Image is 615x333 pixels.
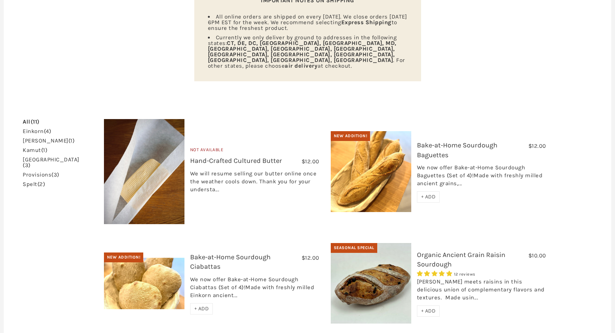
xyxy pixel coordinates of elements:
[208,34,405,69] span: Currently we only deliver by ground to addresses in the following states: . For other states, ple...
[331,243,377,253] div: Seasonal Special
[68,137,75,144] span: (1)
[23,129,51,134] a: einkorn(4)
[23,181,45,187] a: spelt(2)
[302,254,319,261] span: $12.00
[208,40,397,64] strong: CT, DE, DC, [GEOGRAPHIC_DATA], [GEOGRAPHIC_DATA], MD, [GEOGRAPHIC_DATA], [GEOGRAPHIC_DATA], [GEOG...
[31,118,40,125] span: (11)
[104,119,184,224] img: Hand-Crafted Cultured Butter
[23,138,74,144] a: [PERSON_NAME](1)
[190,170,319,197] div: We will resume selling our butter online once the weather cools down. Thank you for your understa...
[285,62,318,69] strong: air delivery
[41,147,48,153] span: (1)
[190,253,271,271] a: Bake-at-Home Sourdough Ciabattas
[208,13,407,31] span: All online orders are shipped on every [DATE]. We close orders [DATE] 6PM EST for the week. We re...
[417,305,440,317] div: + ADD
[331,243,411,324] img: Organic Ancient Grain Raisin Sourdough
[454,272,476,277] span: 12 reviews
[417,278,546,305] div: [PERSON_NAME] meets raisins in this delicious union of complementary flavors and textures. Made u...
[23,172,59,178] a: provisions(3)
[421,194,436,200] span: + ADD
[421,308,436,314] span: + ADD
[331,131,411,212] img: Bake-at-Home Sourdough Baguettes
[37,181,45,187] span: (2)
[417,251,505,268] a: Organic Ancient Grain Raisin Sourdough
[417,164,546,191] div: We now offer Bake-at-Home Sourdough Baguettes (Set of 4)!Made with freshly milled ancient grains,...
[302,158,319,165] span: $12.00
[23,157,79,168] a: [GEOGRAPHIC_DATA](3)
[190,146,319,156] div: Not Available
[51,171,59,178] span: (3)
[190,156,282,165] a: Hand-Crafted Cultured Butter
[23,147,47,153] a: kamut(1)
[528,252,546,259] span: $10.00
[417,270,454,277] span: 5.00 stars
[23,119,40,125] a: All(11)
[190,303,213,314] div: + ADD
[341,19,392,26] strong: Express Shipping
[194,305,209,312] span: + ADD
[528,142,546,149] span: $12.00
[190,276,319,303] div: We now offer Bake-at-Home Sourdough Ciabattas (Set of 4)!Made with freshly milled Einkorn ancient...
[44,128,51,135] span: (4)
[104,252,144,262] div: New Addition!
[417,141,497,159] a: Bake-at-Home Sourdough Baguettes
[417,191,440,203] div: + ADD
[104,258,184,309] img: Bake-at-Home Sourdough Ciabattas
[23,162,31,169] span: (3)
[331,131,370,141] div: New Addition!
